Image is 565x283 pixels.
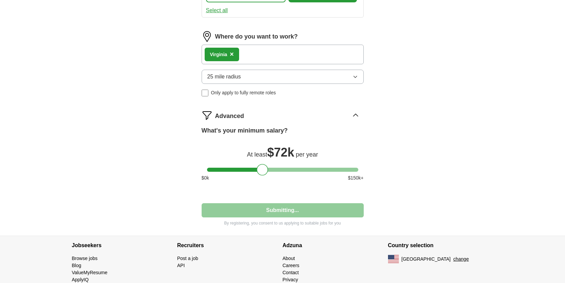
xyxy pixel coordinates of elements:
a: Post a job [177,256,198,261]
a: Privacy [283,277,298,282]
span: per year [296,151,318,158]
input: Only apply to fully remote roles [202,90,208,96]
a: API [177,263,185,268]
span: $ 150 k+ [348,174,363,182]
span: At least [247,151,267,158]
img: filter [202,110,212,121]
button: × [230,49,234,60]
button: change [453,256,469,263]
a: About [283,256,295,261]
a: ValueMyResume [72,270,108,275]
label: What's your minimum salary? [202,126,288,135]
span: 25 mile radius [207,73,241,81]
button: Submitting... [202,203,364,217]
h4: Country selection [388,236,493,255]
p: By registering, you consent to us applying to suitable jobs for you [202,220,364,226]
img: location.png [202,31,212,42]
img: US flag [388,255,399,263]
a: Blog [72,263,81,268]
strong: Virg [210,52,219,57]
a: ApplyIQ [72,277,89,282]
span: × [230,50,234,58]
a: Contact [283,270,299,275]
span: Advanced [215,112,244,121]
span: $ 72k [267,145,294,159]
span: Only apply to fully remote roles [211,89,276,96]
span: [GEOGRAPHIC_DATA] [402,256,451,263]
button: Select all [206,6,228,15]
a: Careers [283,263,300,268]
label: Where do you want to work? [215,32,298,41]
span: $ 0 k [202,174,209,182]
button: 25 mile radius [202,70,364,84]
a: Browse jobs [72,256,98,261]
div: inia [210,51,227,58]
